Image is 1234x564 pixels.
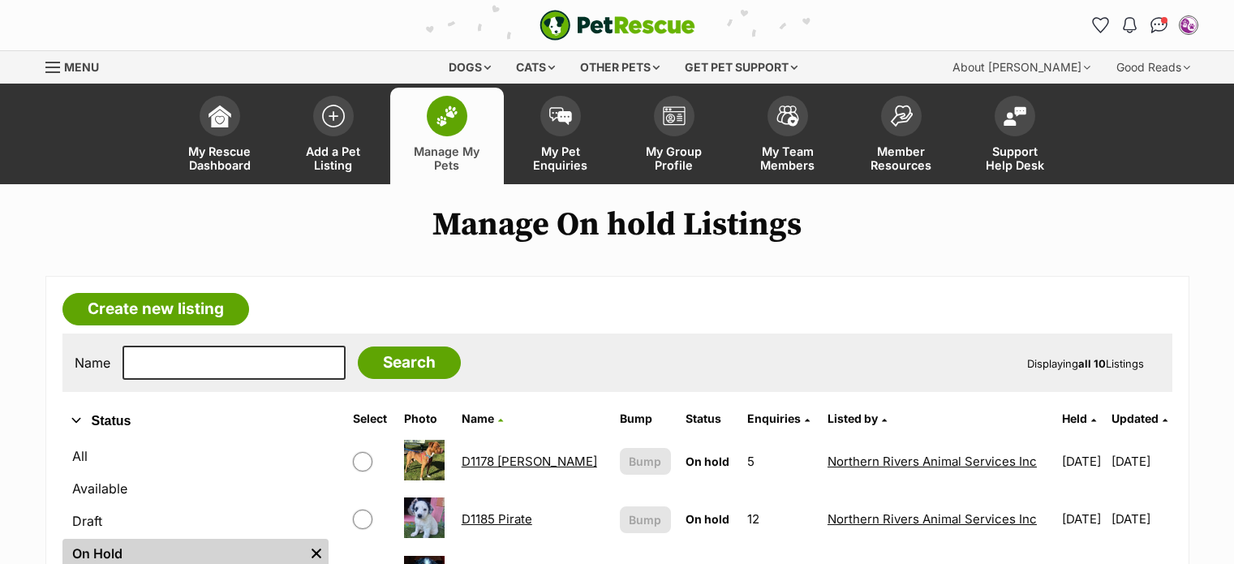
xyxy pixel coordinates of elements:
div: Other pets [569,51,671,84]
img: chat-41dd97257d64d25036548639549fe6c8038ab92f7586957e7f3b1b290dea8141.svg [1150,17,1167,33]
img: dashboard-icon-eb2f2d2d3e046f16d808141f083e7271f6b2e854fb5c12c21221c1fb7104beca.svg [209,105,231,127]
th: Photo [398,406,454,432]
img: group-profile-icon-3fa3cf56718a62981997c0bc7e787c4b2cf8bcc04b72c1350f741eb67cf2f40e.svg [663,106,686,126]
span: Support Help Desk [978,144,1051,172]
img: team-members-icon-5396bd8760b3fe7c0b43da4ab00e1e3bb1a5d9ba89233759b79545d2d3fc5d0d.svg [776,105,799,127]
span: Manage My Pets [411,144,484,172]
span: Menu [64,60,99,74]
button: Bump [620,448,672,475]
a: All [62,441,329,471]
span: Listed by [828,411,878,425]
td: 5 [741,433,819,489]
a: Manage My Pets [390,88,504,184]
a: Conversations [1146,12,1172,38]
img: Northern Rivers Animal Services Inc profile pic [1180,17,1197,33]
button: Bump [620,506,672,533]
span: On hold [686,454,729,468]
span: Bump [629,511,661,528]
span: My Group Profile [638,144,711,172]
a: My Pet Enquiries [504,88,617,184]
div: Dogs [437,51,502,84]
a: Support Help Desk [958,88,1072,184]
a: Name [462,411,503,425]
span: My Team Members [751,144,824,172]
span: Add a Pet Listing [297,144,370,172]
a: My Group Profile [617,88,731,184]
a: Draft [62,506,329,536]
td: 12 [741,491,819,547]
a: My Team Members [731,88,845,184]
img: logo-e224e6f780fb5917bec1dbf3a21bbac754714ae5b6737aabdf751b685950b380.svg [540,10,695,41]
strong: all 10 [1078,357,1106,370]
button: Notifications [1117,12,1143,38]
span: Updated [1111,411,1159,425]
a: Updated [1111,411,1167,425]
ul: Account quick links [1088,12,1202,38]
a: My Rescue Dashboard [163,88,277,184]
a: Member Resources [845,88,958,184]
span: Member Resources [865,144,938,172]
a: D1185 Pirate [462,511,532,527]
a: Held [1062,411,1096,425]
a: Menu [45,51,110,80]
a: Available [62,474,329,503]
span: Name [462,411,494,425]
a: D1178 [PERSON_NAME] [462,454,597,469]
a: Northern Rivers Animal Services Inc [828,511,1037,527]
span: My Pet Enquiries [524,144,597,172]
th: Select [346,406,396,432]
div: Good Reads [1105,51,1202,84]
a: PetRescue [540,10,695,41]
span: translation missing: en.admin.listings.index.attributes.enquiries [747,411,801,425]
a: Create new listing [62,293,249,325]
td: [DATE] [1056,491,1110,547]
div: About [PERSON_NAME] [941,51,1102,84]
span: Held [1062,411,1087,425]
a: Favourites [1088,12,1114,38]
a: Add a Pet Listing [277,88,390,184]
a: Northern Rivers Animal Services Inc [828,454,1037,469]
img: help-desk-icon-fdf02630f3aa405de69fd3d07c3f3aa587a6932b1a1747fa1d2bba05be0121f9.svg [1004,106,1026,126]
td: [DATE] [1056,433,1110,489]
a: Enquiries [747,411,810,425]
a: Listed by [828,411,887,425]
span: My Rescue Dashboard [183,144,256,172]
div: Cats [505,51,566,84]
label: Name [75,355,110,370]
img: manage-my-pets-icon-02211641906a0b7f246fdf0571729dbe1e7629f14944591b6c1af311fb30b64b.svg [436,105,458,127]
img: pet-enquiries-icon-7e3ad2cf08bfb03b45e93fb7055b45f3efa6380592205ae92323e6603595dc1f.svg [549,107,572,125]
img: member-resources-icon-8e73f808a243e03378d46382f2149f9095a855e16c252ad45f914b54edf8863c.svg [890,105,913,127]
img: notifications-46538b983faf8c2785f20acdc204bb7945ddae34d4c08c2a6579f10ce5e182be.svg [1123,17,1136,33]
span: On hold [686,512,729,526]
th: Bump [613,406,678,432]
td: [DATE] [1111,491,1170,547]
div: Get pet support [673,51,809,84]
button: My account [1176,12,1202,38]
th: Status [679,406,738,432]
td: [DATE] [1111,433,1170,489]
span: Bump [629,453,661,470]
img: add-pet-listing-icon-0afa8454b4691262ce3f59096e99ab1cd57d4a30225e0717b998d2c9b9846f56.svg [322,105,345,127]
button: Status [62,411,329,432]
input: Search [358,347,461,379]
span: Displaying Listings [1027,357,1144,370]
